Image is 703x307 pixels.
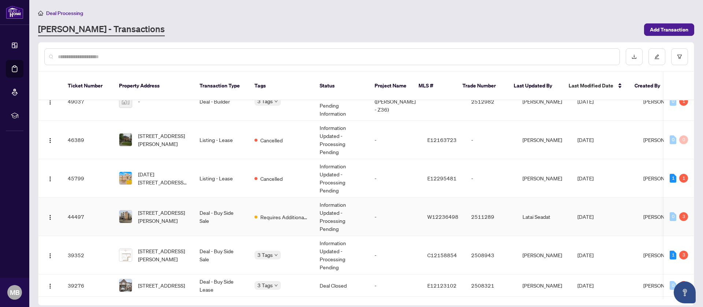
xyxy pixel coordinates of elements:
[465,82,517,121] td: 2512982
[517,236,572,274] td: [PERSON_NAME]
[62,274,113,297] td: 39276
[119,279,132,292] img: thumbnail-img
[47,283,53,289] img: Logo
[249,72,314,100] th: Tags
[47,253,53,259] img: Logo
[314,274,369,297] td: Deal Closed
[369,82,421,121] td: Mattamy Homes ([PERSON_NAME] - Z36)
[427,282,457,289] span: E12123102
[369,236,421,274] td: -
[314,236,369,274] td: Information Updated - Processing Pending
[577,282,594,289] span: [DATE]
[10,287,20,297] span: MB
[670,174,676,183] div: 1
[138,97,140,105] span: -
[671,48,688,65] button: filter
[47,99,53,105] img: Logo
[314,121,369,159] td: Information Updated - Processing Pending
[44,249,56,261] button: Logo
[643,252,683,258] span: [PERSON_NAME]
[194,274,249,297] td: Deal - Buy Side Lease
[138,170,188,186] span: [DATE][STREET_ADDRESS][DATE]
[62,198,113,236] td: 44497
[44,172,56,184] button: Logo
[38,23,165,36] a: [PERSON_NAME] - Transactions
[569,82,613,90] span: Last Modified Date
[427,213,458,220] span: W12236498
[577,252,594,258] span: [DATE]
[46,10,83,16] span: Deal Processing
[670,135,676,144] div: 0
[629,72,673,100] th: Created By
[260,175,283,183] span: Cancelled
[643,136,683,143] span: [PERSON_NAME]
[508,72,563,100] th: Last Updated By
[577,98,594,105] span: [DATE]
[44,96,56,107] button: Logo
[369,274,421,297] td: -
[44,211,56,222] button: Logo
[427,252,457,258] span: C12158854
[119,95,132,108] img: thumbnail-img
[517,159,572,198] td: [PERSON_NAME]
[62,159,113,198] td: 45799
[457,72,508,100] th: Trade Number
[119,249,132,261] img: thumbnail-img
[113,72,194,100] th: Property Address
[47,176,53,182] img: Logo
[274,100,278,103] span: down
[643,213,683,220] span: [PERSON_NAME]
[465,198,517,236] td: 2511289
[62,236,113,274] td: 39352
[138,281,185,289] span: [STREET_ADDRESS]
[194,72,249,100] th: Transaction Type
[670,251,676,259] div: 1
[632,54,637,59] span: download
[369,198,421,236] td: -
[6,5,23,19] img: logo
[577,175,594,181] span: [DATE]
[62,121,113,159] td: 46389
[679,212,688,221] div: 3
[517,198,572,236] td: Latai Seadat
[119,172,132,184] img: thumbnail-img
[314,159,369,198] td: Information Updated - Processing Pending
[465,121,517,159] td: -
[563,72,629,100] th: Last Modified Date
[670,97,676,106] div: 0
[674,281,696,303] button: Open asap
[369,159,421,198] td: -
[465,236,517,274] td: 2508943
[44,280,56,291] button: Logo
[138,247,188,263] span: [STREET_ADDRESS][PERSON_NAME]
[517,82,572,121] td: [PERSON_NAME]
[643,175,683,181] span: [PERSON_NAME]
[38,11,43,16] span: home
[679,251,688,259] div: 3
[369,72,413,100] th: Project Name
[517,274,572,297] td: [PERSON_NAME]
[648,48,665,65] button: edit
[62,72,113,100] th: Ticket Number
[274,253,278,257] span: down
[194,121,249,159] td: Listing - Lease
[427,175,457,181] span: E12295481
[670,212,676,221] div: 0
[413,72,457,100] th: MLS #
[465,159,517,198] td: -
[119,210,132,223] img: thumbnail-img
[626,48,643,65] button: download
[260,213,308,221] span: Requires Additional Docs
[679,97,688,106] div: 1
[679,135,688,144] div: 0
[314,82,369,121] td: Trade Number Generated - Pending Information
[643,98,683,105] span: [PERSON_NAME]
[654,54,659,59] span: edit
[44,134,56,146] button: Logo
[517,121,572,159] td: [PERSON_NAME]
[679,281,688,290] div: 3
[369,121,421,159] td: -
[314,72,369,100] th: Status
[138,209,188,225] span: [STREET_ADDRESS][PERSON_NAME]
[274,284,278,287] span: down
